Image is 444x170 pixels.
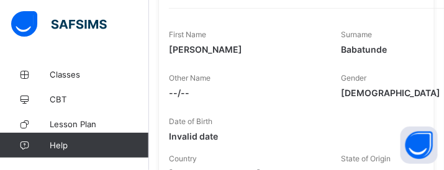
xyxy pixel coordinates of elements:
span: Surname [342,30,373,39]
span: First Name [169,30,206,39]
span: Country [169,154,197,163]
span: Lesson Plan [50,119,149,129]
span: Date of Birth [169,117,212,126]
span: State of Origin [342,154,391,163]
span: Gender [342,73,367,83]
span: Classes [50,69,149,79]
img: safsims [11,11,107,37]
span: Help [50,140,148,150]
span: Other Name [169,73,211,83]
span: Invalid date [169,131,323,141]
span: --/-- [169,87,323,98]
span: [PERSON_NAME] [169,44,323,55]
span: CBT [50,94,149,104]
button: Open asap [401,127,438,164]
